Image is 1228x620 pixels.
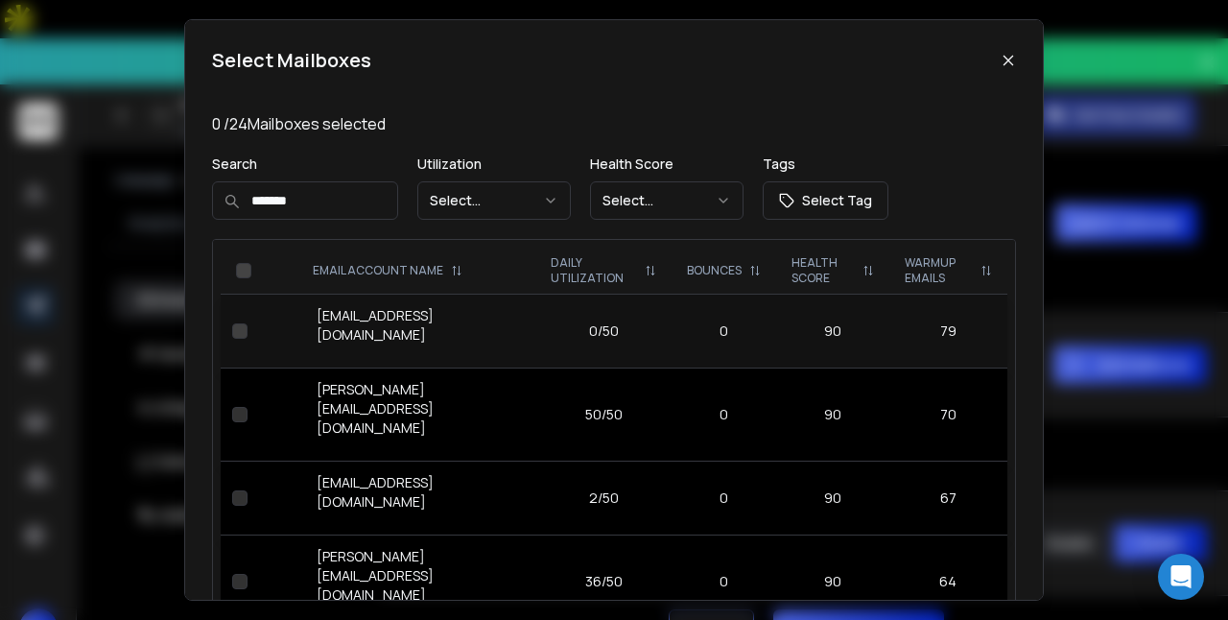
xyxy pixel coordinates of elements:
p: HEALTH SCORE [791,255,854,286]
p: Health Score [590,155,744,174]
button: Select... [590,181,744,220]
td: 79 [889,294,1007,368]
button: Select Tag [763,181,888,220]
p: BOUNCES [687,263,742,278]
td: 0/50 [535,294,672,368]
p: Tags [763,155,888,174]
div: Open Intercom Messenger [1158,554,1204,600]
td: 90 [776,294,888,368]
p: DAILY UTILIZATION [551,255,637,286]
div: EMAIL ACCOUNT NAME [313,263,520,278]
p: Search [212,155,398,174]
p: Utilization [417,155,571,174]
p: WARMUP EMAILS [905,255,973,286]
button: Select... [417,181,571,220]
